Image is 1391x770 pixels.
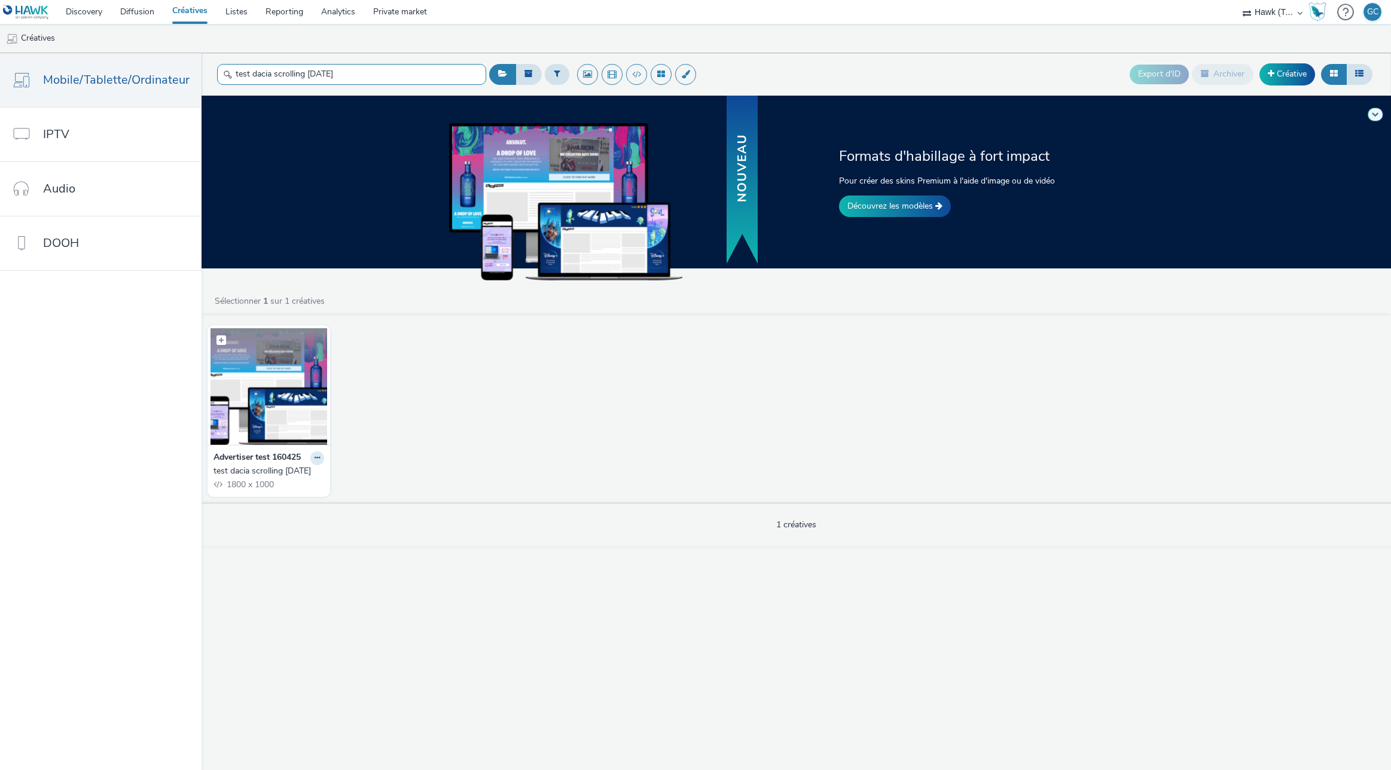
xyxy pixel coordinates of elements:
button: Grille [1321,64,1347,84]
p: Pour créer des skins Premium à l'aide d'image ou de vidéo [839,175,1130,187]
strong: 1 [263,295,268,307]
button: Export d'ID [1130,65,1189,84]
img: mobile [6,33,18,45]
button: Archiver [1192,64,1253,84]
img: banner with new text [724,94,760,267]
span: Mobile/Tablette/Ordinateur [43,71,190,88]
span: Audio [43,180,75,197]
a: Sélectionner sur 1 créatives [213,295,330,307]
img: undefined Logo [3,5,49,20]
span: 1800 x 1000 [225,479,274,490]
img: Hawk Academy [1308,2,1326,22]
div: test dacia scrolling [DATE] [213,465,319,477]
span: DOOH [43,234,79,252]
span: 1 créatives [776,519,816,530]
h2: Formats d'habillage à fort impact [839,146,1130,166]
img: test dacia scrolling oct25 visual [211,328,327,445]
a: test dacia scrolling [DATE] [213,465,324,477]
strong: Advertiser test 160425 [213,451,301,465]
button: Liste [1346,64,1372,84]
div: GC [1367,3,1378,21]
span: IPTV [43,126,69,143]
input: Rechercher... [217,64,486,85]
img: example of skins on dekstop, tablet and mobile devices [449,123,682,280]
a: Hawk Academy [1308,2,1331,22]
a: Découvrez les modèles [839,195,951,217]
a: Créative [1259,63,1315,85]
